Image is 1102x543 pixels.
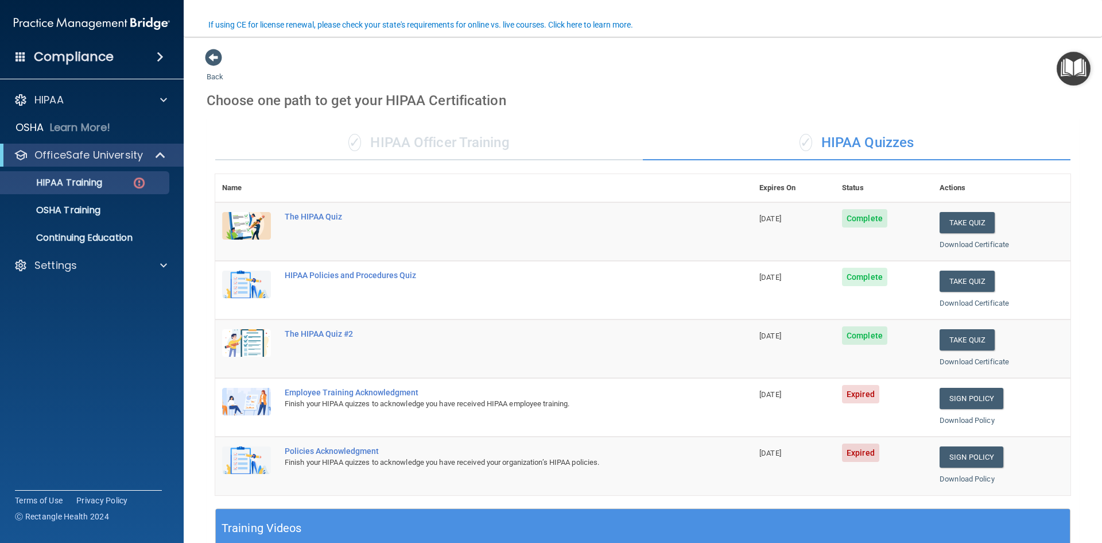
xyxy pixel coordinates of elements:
[132,176,146,190] img: danger-circle.6113f641.png
[222,518,302,538] h5: Training Videos
[14,12,170,35] img: PMB logo
[76,495,128,506] a: Privacy Policy
[1057,52,1091,86] button: Open Resource Center
[842,326,887,345] span: Complete
[285,212,695,221] div: The HIPAA Quiz
[14,93,167,107] a: HIPAA
[15,121,44,134] p: OSHA
[285,446,695,456] div: Policies Acknowledgment
[940,388,1003,409] a: Sign Policy
[759,273,781,282] span: [DATE]
[285,271,695,280] div: HIPAA Policies and Procedures Quiz
[940,240,1009,249] a: Download Certificate
[759,214,781,223] span: [DATE]
[7,177,102,188] p: HIPAA Training
[34,49,114,65] h4: Compliance
[940,271,995,292] button: Take Quiz
[207,84,1079,117] div: Choose one path to get your HIPAA Certification
[842,209,887,228] span: Complete
[752,174,835,202] th: Expires On
[285,388,695,397] div: Employee Training Acknowledgment
[7,205,100,216] p: OSHA Training
[207,59,223,81] a: Back
[34,93,64,107] p: HIPAA
[940,329,995,351] button: Take Quiz
[759,449,781,457] span: [DATE]
[842,385,879,403] span: Expired
[842,444,879,462] span: Expired
[7,232,164,244] p: Continuing Education
[940,475,995,483] a: Download Policy
[15,511,109,522] span: Ⓒ Rectangle Health 2024
[643,126,1070,160] div: HIPAA Quizzes
[835,174,933,202] th: Status
[759,332,781,340] span: [DATE]
[842,268,887,286] span: Complete
[940,416,995,425] a: Download Policy
[208,21,633,29] div: If using CE for license renewal, please check your state's requirements for online vs. live cours...
[285,456,695,469] div: Finish your HIPAA quizzes to acknowledge you have received your organization’s HIPAA policies.
[215,174,278,202] th: Name
[940,212,995,233] button: Take Quiz
[940,446,1003,468] a: Sign Policy
[933,174,1070,202] th: Actions
[15,495,63,506] a: Terms of Use
[14,259,167,272] a: Settings
[348,134,361,151] span: ✓
[940,357,1009,366] a: Download Certificate
[940,299,1009,307] a: Download Certificate
[285,397,695,411] div: Finish your HIPAA quizzes to acknowledge you have received HIPAA employee training.
[285,329,695,338] div: The HIPAA Quiz #2
[207,19,635,30] button: If using CE for license renewal, please check your state's requirements for online vs. live cours...
[800,134,812,151] span: ✓
[34,148,143,162] p: OfficeSafe University
[14,148,166,162] a: OfficeSafe University
[34,259,77,272] p: Settings
[215,126,643,160] div: HIPAA Officer Training
[50,121,111,134] p: Learn More!
[759,390,781,399] span: [DATE]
